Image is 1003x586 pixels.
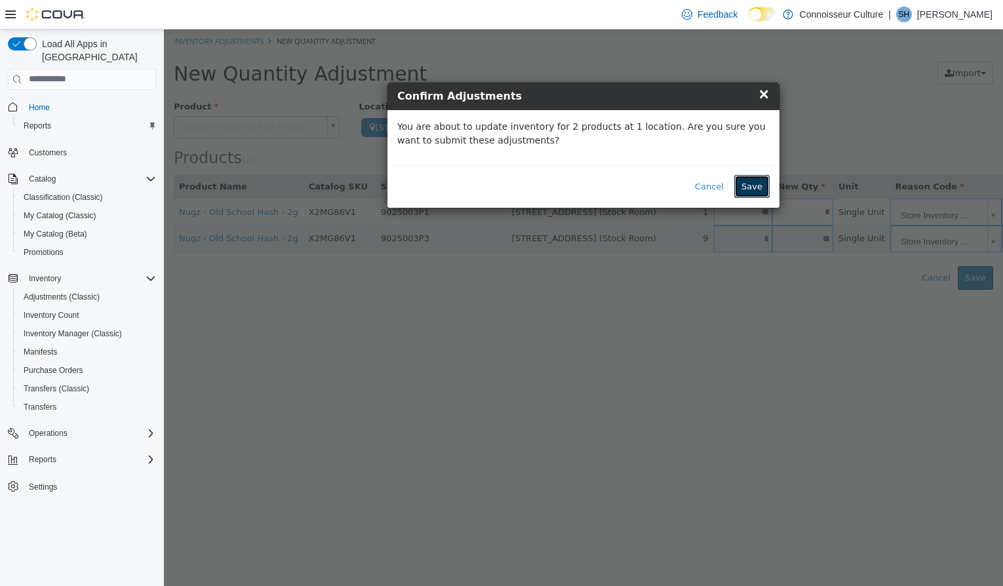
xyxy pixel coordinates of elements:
[18,362,156,378] span: Purchase Orders
[24,365,83,376] span: Purchase Orders
[8,92,156,530] nav: Complex example
[24,452,156,467] span: Reports
[24,479,62,495] a: Settings
[24,271,66,286] button: Inventory
[917,7,993,22] p: [PERSON_NAME]
[18,344,156,360] span: Manifests
[13,117,161,135] button: Reports
[570,146,606,169] button: Save
[24,478,156,494] span: Settings
[24,229,87,239] span: My Catalog (Beta)
[18,226,156,242] span: My Catalog (Beta)
[3,424,161,442] button: Operations
[888,7,891,22] p: |
[698,8,737,21] span: Feedback
[24,402,56,412] span: Transfers
[24,328,122,339] span: Inventory Manager (Classic)
[3,477,161,496] button: Settings
[3,143,161,162] button: Customers
[3,98,161,117] button: Home
[18,289,105,305] a: Adjustments (Classic)
[233,90,606,118] p: You are about to update inventory for 2 products at 1 location. Are you sure you want to submit t...
[18,118,156,134] span: Reports
[749,7,776,21] input: Dark Mode
[24,145,72,161] a: Customers
[3,170,161,188] button: Catalog
[24,99,156,115] span: Home
[37,37,156,64] span: Load All Apps in [GEOGRAPHIC_DATA]
[18,244,156,260] span: Promotions
[24,347,57,357] span: Manifests
[18,118,56,134] a: Reports
[18,326,156,342] span: Inventory Manager (Classic)
[18,344,62,360] a: Manifests
[18,381,156,397] span: Transfers (Classic)
[24,171,61,187] button: Catalog
[3,269,161,288] button: Inventory
[749,21,749,22] span: Dark Mode
[24,271,156,286] span: Inventory
[18,289,156,305] span: Adjustments (Classic)
[13,206,161,225] button: My Catalog (Classic)
[29,273,61,284] span: Inventory
[24,452,62,467] button: Reports
[24,210,96,221] span: My Catalog (Classic)
[896,7,912,22] div: Shana Hardy
[13,225,161,243] button: My Catalog (Beta)
[24,247,64,258] span: Promotions
[24,121,51,131] span: Reports
[677,1,743,28] a: Feedback
[13,398,161,416] button: Transfers
[18,226,92,242] a: My Catalog (Beta)
[3,450,161,469] button: Reports
[24,192,103,203] span: Classification (Classic)
[29,174,56,184] span: Catalog
[18,362,88,378] a: Purchase Orders
[13,288,161,306] button: Adjustments (Classic)
[29,482,57,492] span: Settings
[18,307,85,323] a: Inventory Count
[24,144,156,161] span: Customers
[18,244,69,260] a: Promotions
[24,171,156,187] span: Catalog
[13,324,161,343] button: Inventory Manager (Classic)
[24,100,55,115] a: Home
[29,454,56,465] span: Reports
[594,56,606,72] span: ×
[29,428,68,439] span: Operations
[18,399,62,415] a: Transfers
[29,102,50,113] span: Home
[899,7,910,22] span: SH
[18,208,156,224] span: My Catalog (Classic)
[18,399,156,415] span: Transfers
[18,189,156,205] span: Classification (Classic)
[13,361,161,380] button: Purchase Orders
[24,425,73,441] button: Operations
[18,307,156,323] span: Inventory Count
[800,7,884,22] p: Connoisseur Culture
[24,383,89,394] span: Transfers (Classic)
[13,306,161,324] button: Inventory Count
[24,292,100,302] span: Adjustments (Classic)
[18,326,127,342] a: Inventory Manager (Classic)
[26,8,85,21] img: Cova
[13,343,161,361] button: Manifests
[29,147,67,158] span: Customers
[524,146,567,169] button: Cancel
[13,188,161,206] button: Classification (Classic)
[13,243,161,262] button: Promotions
[24,425,156,441] span: Operations
[18,381,94,397] a: Transfers (Classic)
[13,380,161,398] button: Transfers (Classic)
[233,59,606,75] h4: Confirm Adjustments
[18,189,108,205] a: Classification (Classic)
[24,310,79,321] span: Inventory Count
[18,208,102,224] a: My Catalog (Classic)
